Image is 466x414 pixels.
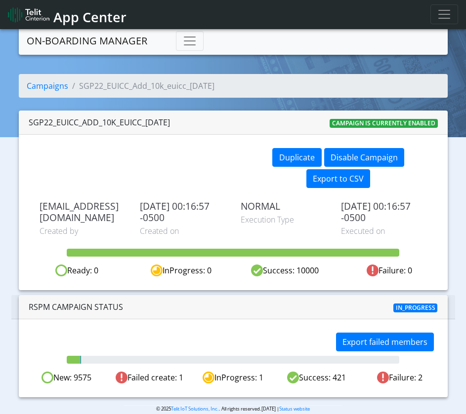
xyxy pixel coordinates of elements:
a: Campaigns [27,80,68,91]
button: Export to CSV [306,169,370,188]
p: © 2025 . All rights reserved.[DATE] | [124,405,342,413]
div: SGP22_EUICC_Add_10k_euicc_[DATE] [29,116,170,128]
img: Success [287,372,299,383]
a: Telit IoT Solutions, Inc. [171,406,219,412]
li: SGP22_EUICC_Add_10k_euicc_[DATE] [68,80,214,92]
div: Failure: 0 [337,264,441,277]
img: logo-telit-cinterion-gw-new.png [8,7,49,23]
img: fail.svg [367,264,379,276]
div: Failure: 2 [358,372,442,384]
div: Ready: 0 [25,264,129,277]
div: Success: 10000 [233,264,338,277]
button: Duplicate [272,148,322,167]
nav: breadcrumb [19,74,448,106]
img: Failed [377,372,389,383]
button: Toggle navigation [176,31,204,51]
div: Success: 421 [275,372,358,384]
a: App Center [8,4,125,25]
div: InProgress: 1 [191,372,275,384]
img: In progress [203,372,214,383]
span: [DATE] 00:16:57 -0500 [341,200,426,223]
span: Executed on [341,225,426,237]
button: Disable Campaign [324,148,404,167]
span: Created on [140,225,225,237]
span: Execution Type [241,214,326,226]
img: ready.svg [55,264,67,276]
div: InProgress: 0 [129,264,233,277]
img: Failed [116,372,127,383]
img: in-progress.svg [151,264,163,276]
button: Export failed members [336,333,434,351]
div: Failed create: 1 [108,372,191,384]
span: [DATE] 00:16:57 -0500 [140,200,225,223]
div: New: 9575 [25,372,108,384]
img: Ready [42,372,53,383]
span: App Center [53,8,127,26]
span: Campaign is currently enabled [330,119,438,128]
span: RSPM Campaign Status [29,301,123,312]
img: success.svg [251,264,263,276]
span: In_progress [393,303,438,312]
a: Status website [279,406,310,412]
button: Toggle navigation [430,4,458,24]
span: [EMAIL_ADDRESS][DOMAIN_NAME] [40,200,125,223]
span: Created by [40,225,125,237]
span: NORMAL [241,200,326,212]
a: On-Boarding Manager [27,31,147,51]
